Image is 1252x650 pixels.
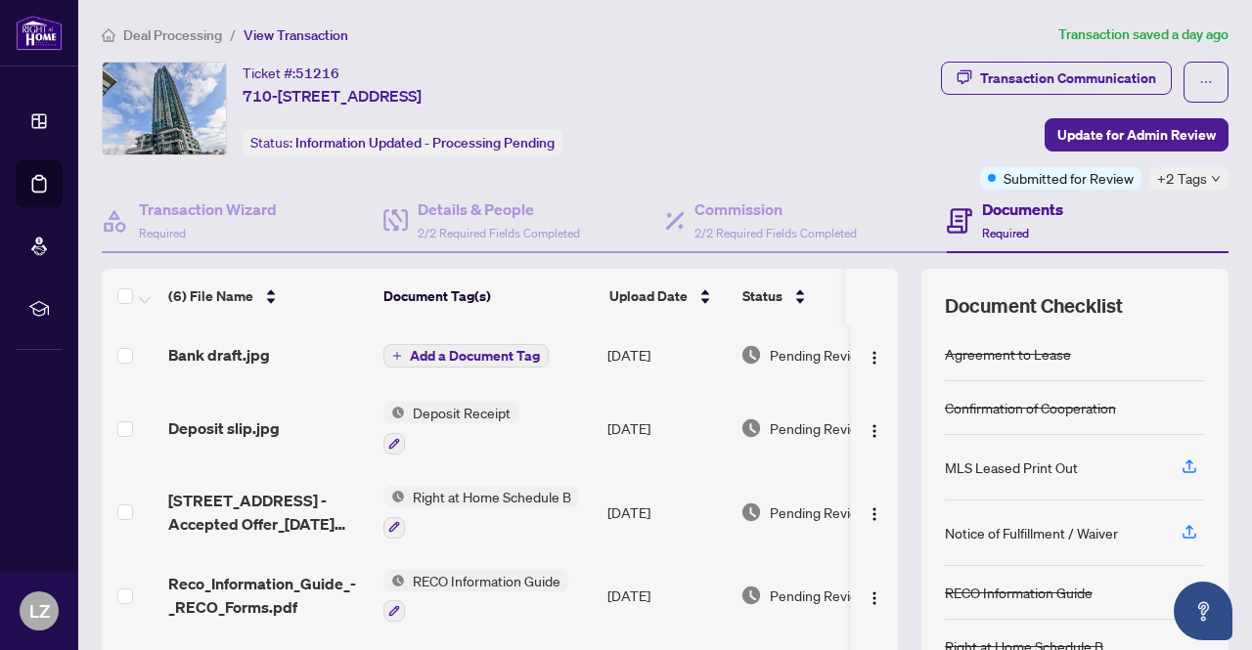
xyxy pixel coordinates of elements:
[383,570,568,623] button: Status IconRECO Information Guide
[1157,167,1207,190] span: +2 Tags
[16,15,63,51] img: logo
[945,522,1118,543] div: Notice of Fulfillment / Waiver
[859,339,890,370] button: Logo
[383,486,405,507] img: Status Icon
[945,343,1071,365] div: Agreement to Lease
[29,597,50,625] span: LZ
[602,269,735,324] th: Upload Date
[1045,118,1229,152] button: Update for Admin Review
[740,501,762,523] img: Document Status
[1057,119,1216,151] span: Update for Admin Review
[243,84,422,108] span: 710-[STREET_ADDRESS]
[945,582,1093,603] div: RECO Information Guide
[405,402,518,423] span: Deposit Receipt
[1211,174,1221,184] span: down
[102,28,115,42] span: home
[1174,582,1232,640] button: Open asap
[123,26,222,44] span: Deal Processing
[740,585,762,606] img: Document Status
[383,343,549,368] button: Add a Document Tag
[735,269,901,324] th: Status
[243,62,339,84] div: Ticket #:
[230,23,236,46] li: /
[867,423,882,439] img: Logo
[740,344,762,366] img: Document Status
[168,343,270,367] span: Bank draft.jpg
[168,416,280,440] span: Deposit slip.jpg
[600,470,733,554] td: [DATE]
[742,285,782,307] span: Status
[600,324,733,386] td: [DATE]
[405,486,579,507] span: Right at Home Schedule B
[405,570,568,591] span: RECO Information Guide
[740,417,762,439] img: Document Status
[1004,167,1134,189] span: Submitted for Review
[383,344,549,368] button: Add a Document Tag
[982,226,1029,240] span: Required
[859,580,890,611] button: Logo
[383,570,405,591] img: Status Icon
[945,456,1078,478] div: MLS Leased Print Out
[770,585,868,606] span: Pending Review
[383,486,579,539] button: Status IconRight at Home Schedule B
[418,226,580,240] span: 2/2 Required Fields Completed
[295,65,339,82] span: 51216
[867,590,882,606] img: Logo
[859,412,890,444] button: Logo
[139,197,277,221] h4: Transaction Wizard
[244,26,348,44] span: View Transaction
[982,197,1063,221] h4: Documents
[609,285,688,307] span: Upload Date
[770,344,868,366] span: Pending Review
[980,63,1156,94] div: Transaction Communication
[168,285,253,307] span: (6) File Name
[383,402,405,423] img: Status Icon
[1199,75,1213,89] span: ellipsis
[859,497,890,528] button: Logo
[945,292,1123,320] span: Document Checklist
[410,349,540,363] span: Add a Document Tag
[600,554,733,638] td: [DATE]
[694,197,857,221] h4: Commission
[160,269,376,324] th: (6) File Name
[770,417,868,439] span: Pending Review
[600,386,733,470] td: [DATE]
[867,350,882,366] img: Logo
[418,197,580,221] h4: Details & People
[168,572,368,619] span: Reco_Information_Guide_-_RECO_Forms.pdf
[139,226,186,240] span: Required
[770,501,868,523] span: Pending Review
[694,226,857,240] span: 2/2 Required Fields Completed
[376,269,602,324] th: Document Tag(s)
[867,506,882,522] img: Logo
[295,134,555,152] span: Information Updated - Processing Pending
[103,63,226,154] img: IMG-W12368334_1.jpg
[383,402,518,455] button: Status IconDeposit Receipt
[168,489,368,536] span: [STREET_ADDRESS] - Accepted Offer_[DATE] 12_30_53.pdf
[243,129,562,155] div: Status:
[941,62,1172,95] button: Transaction Communication
[392,351,402,361] span: plus
[945,397,1116,418] div: Confirmation of Cooperation
[1058,23,1229,46] article: Transaction saved a day ago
